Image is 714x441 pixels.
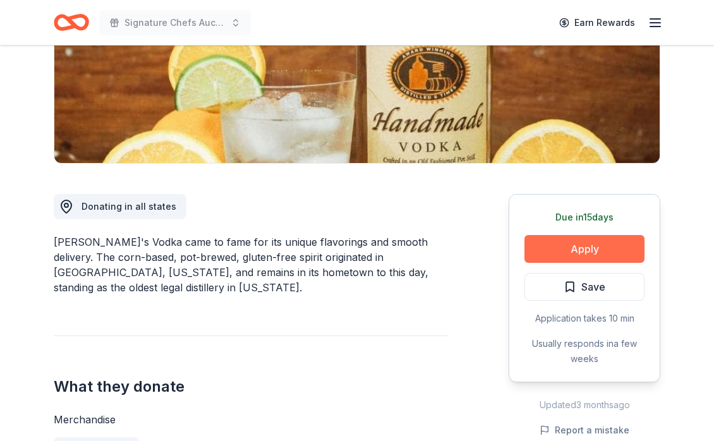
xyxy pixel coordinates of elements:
a: Home [54,8,89,37]
button: Apply [524,235,644,263]
div: Due in 15 days [524,210,644,225]
button: Signature Chefs Auction: Feeding Motherhood [GEOGRAPHIC_DATA][US_STATE] [99,10,251,35]
span: Donating in all states [82,201,176,212]
button: Save [524,273,644,301]
div: Updated 3 months ago [509,397,660,413]
span: Save [581,279,605,295]
button: Report a mistake [540,423,629,438]
span: Signature Chefs Auction: Feeding Motherhood [GEOGRAPHIC_DATA][US_STATE] [124,15,226,30]
div: Usually responds in a few weeks [524,336,644,366]
div: Application takes 10 min [524,311,644,326]
div: [PERSON_NAME]'s Vodka came to fame for its unique flavorings and smooth delivery. The corn-based,... [54,234,448,295]
a: Earn Rewards [552,11,643,34]
div: Merchandise [54,412,448,427]
h2: What they donate [54,377,448,397]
